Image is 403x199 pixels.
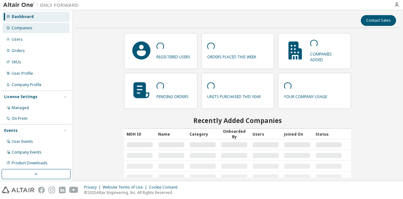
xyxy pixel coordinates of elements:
div: MDH ID [127,129,153,139]
div: Cookie Consent [149,185,181,190]
div: Status [315,129,342,139]
div: Dashboard [12,14,34,19]
div: Orders [12,48,25,53]
div: Product Downloads [12,161,48,166]
img: altair_logo.svg [2,187,34,193]
div: Company Events [12,150,42,155]
div: Category [190,129,216,139]
div: SKUs [12,60,21,65]
p: orders placed this week [207,52,256,60]
img: Altair One [3,2,82,8]
p: your company usage [284,92,327,99]
p: pending orders [156,92,189,99]
div: Managed [12,105,29,110]
div: On Prem [12,116,27,121]
button: Contact Sales [361,15,396,26]
div: Website Terms of Use [103,185,149,190]
p: units purchased this year [207,92,261,99]
div: Users [253,129,279,139]
div: Onboarded By [221,129,247,139]
img: facebook.svg [38,187,45,193]
h2: Recently Added Companies [124,116,351,125]
div: Privacy [84,185,103,190]
div: User Events [12,139,33,144]
p: registered users [156,52,190,60]
div: Joined On [284,129,310,139]
div: Events [4,128,18,133]
div: Users [12,37,23,42]
div: User Profile [12,71,33,76]
div: Name [158,129,184,139]
img: linkedin.svg [59,187,65,193]
div: License Settings [4,94,37,99]
div: Companies [12,26,32,31]
div: Company Profile [12,82,42,87]
img: youtube.svg [69,187,78,193]
img: instagram.svg [48,187,55,193]
p: © 2025 Altair Engineering, Inc. All Rights Reserved. [84,190,181,195]
p: companies added [310,50,345,62]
